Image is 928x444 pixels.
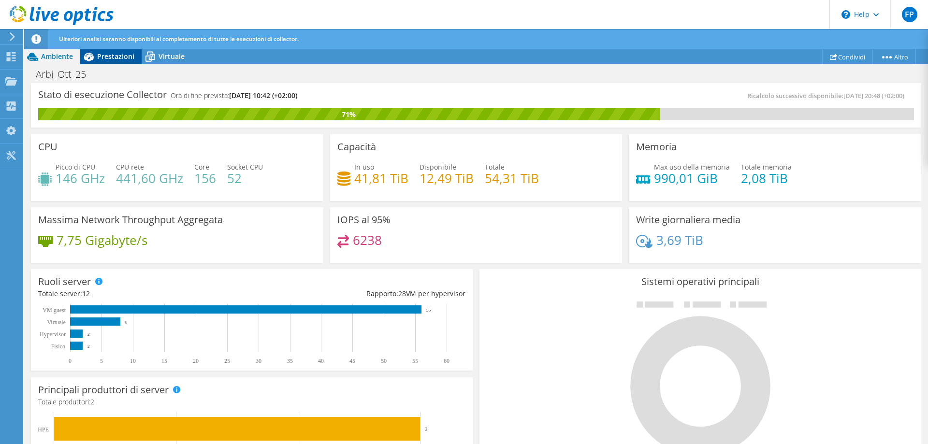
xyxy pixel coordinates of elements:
[38,109,660,120] div: 71%
[656,235,703,245] h4: 3,69 TiB
[636,215,740,225] h3: Write giornaliera media
[38,288,252,299] div: Totale server:
[420,162,456,172] span: Disponibile
[38,426,49,433] text: HPE
[426,308,431,313] text: 56
[59,35,299,43] span: Ulteriori analisi saranno disponibili al completamento di tutte le esecuzioni di collector.
[227,162,263,172] span: Socket CPU
[193,358,199,364] text: 20
[398,289,406,298] span: 28
[822,49,873,64] a: Condividi
[318,358,324,364] text: 40
[51,343,65,350] text: Fisico
[444,358,449,364] text: 60
[654,173,730,184] h4: 990,01 GiB
[654,162,730,172] span: Max uso della memoria
[38,142,58,152] h3: CPU
[38,397,465,407] h4: Totale produttori:
[116,162,144,172] span: CPU rete
[353,235,382,245] h4: 6238
[38,215,223,225] h3: Massima Network Throughput Aggregata
[41,52,73,61] span: Ambiente
[38,385,169,395] h3: Principali produttori di server
[194,162,209,172] span: Core
[31,69,101,80] h1: Arbi_Ott_25
[100,358,103,364] text: 5
[349,358,355,364] text: 45
[872,49,916,64] a: Altro
[354,173,408,184] h4: 41,81 TiB
[56,173,105,184] h4: 146 GHz
[90,397,94,406] span: 2
[97,52,134,61] span: Prestazioni
[354,162,374,172] span: In uso
[747,91,909,100] span: Ricalcolo successivo disponibile:
[87,344,90,349] text: 2
[487,276,914,287] h3: Sistemi operativi principali
[43,307,66,314] text: VM guest
[425,426,428,432] text: 3
[843,91,904,100] span: [DATE] 20:48 (+02:00)
[38,276,91,287] h3: Ruoli server
[287,358,293,364] text: 35
[229,91,297,100] span: [DATE] 10:42 (+02:00)
[130,358,136,364] text: 10
[224,358,230,364] text: 25
[902,7,917,22] span: FP
[159,52,185,61] span: Virtuale
[227,173,263,184] h4: 52
[87,332,90,337] text: 2
[337,215,391,225] h3: IOPS al 95%
[82,289,90,298] span: 12
[412,358,418,364] text: 55
[256,358,261,364] text: 30
[171,90,297,101] h4: Ora di fine prevista:
[841,10,850,19] svg: \n
[337,142,376,152] h3: Capacità
[485,162,505,172] span: Totale
[56,162,95,172] span: Picco di CPU
[636,142,677,152] h3: Memoria
[116,173,183,184] h4: 441,60 GHz
[125,320,128,325] text: 8
[420,173,474,184] h4: 12,49 TiB
[485,173,539,184] h4: 54,31 TiB
[57,235,147,245] h4: 7,75 Gigabyte/s
[194,173,216,184] h4: 156
[741,173,792,184] h4: 2,08 TiB
[40,331,66,338] text: Hypervisor
[381,358,387,364] text: 50
[69,358,72,364] text: 0
[252,288,465,299] div: Rapporto: VM per hypervisor
[161,358,167,364] text: 15
[47,319,66,326] text: Virtuale
[741,162,792,172] span: Totale memoria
